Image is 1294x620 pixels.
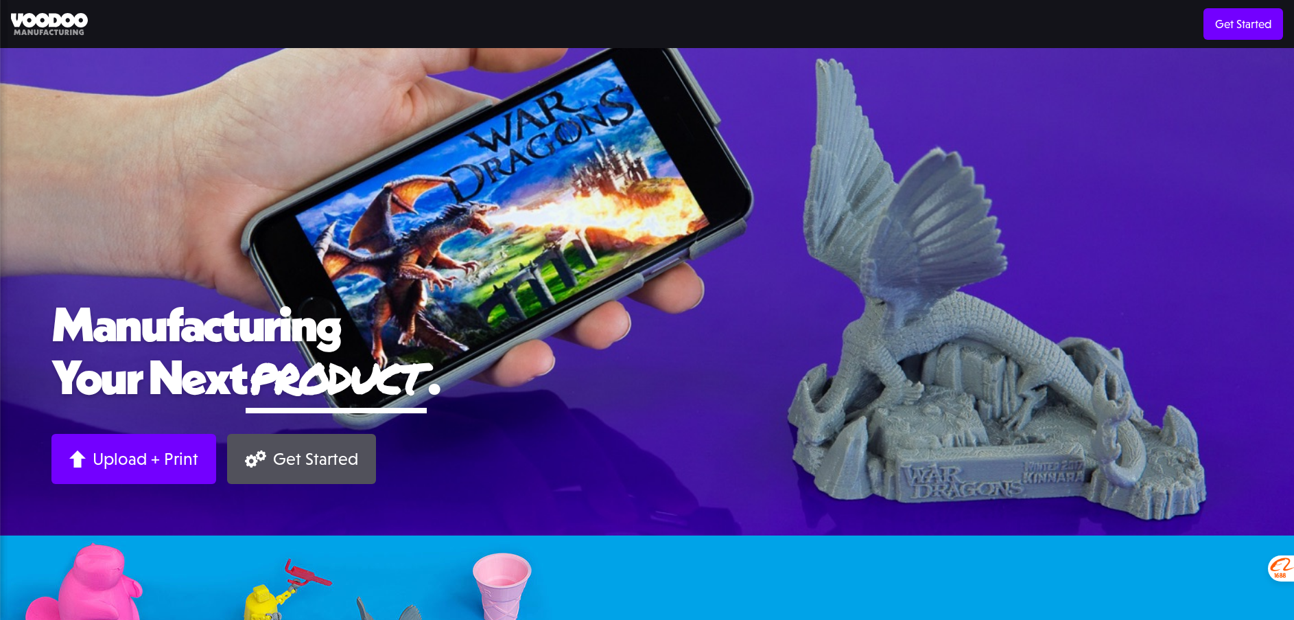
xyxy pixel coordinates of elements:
[245,450,266,468] img: Gears
[69,450,86,468] img: Arrow up
[246,347,427,407] span: product
[51,297,1243,413] h1: Manufacturing Your Next .
[51,434,216,484] a: Upload + Print
[273,448,358,470] div: Get Started
[1203,8,1283,40] a: Get Started
[93,448,198,470] div: Upload + Print
[11,13,88,36] img: Voodoo Manufacturing logo
[227,434,376,484] a: Get Started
